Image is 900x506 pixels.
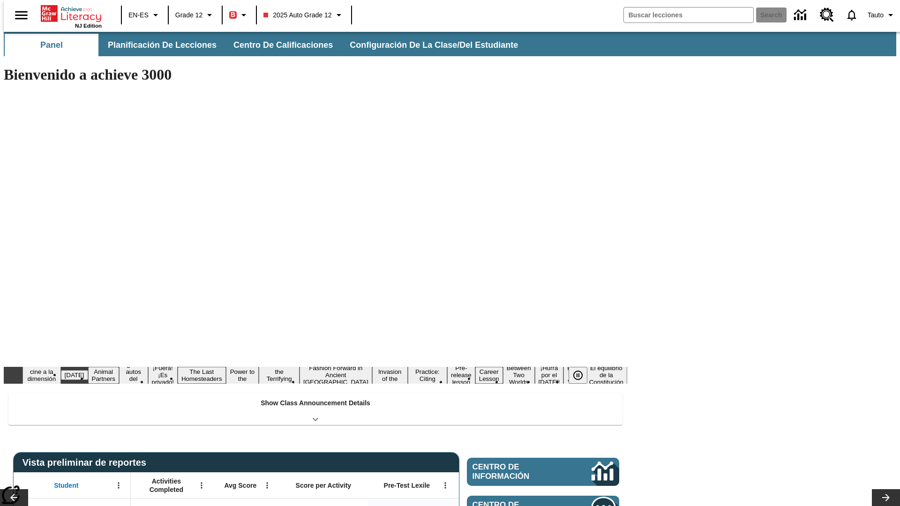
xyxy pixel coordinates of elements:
button: Slide 12 Pre-release lesson [447,363,475,387]
span: Student [54,481,78,490]
span: Centro de información [472,462,560,481]
span: B [231,9,235,21]
button: Carrusel de lecciones, seguir [872,489,900,506]
a: Portada [41,4,102,23]
button: Slide 5 ¡Fuera! ¡Es privado! [148,363,178,387]
span: Activities Completed [135,477,197,494]
button: Slide 9 Fashion Forward in Ancient Rome [300,363,372,387]
button: Planificación de lecciones [100,34,224,56]
button: Panel [5,34,98,56]
button: Slide 15 ¡Hurra por el Día de la Constitución! [535,363,564,387]
button: Slide 10 The Invasion of the Free CD [372,360,408,391]
button: Abrir menú [438,478,452,492]
h1: Bienvenido a achieve 3000 [4,66,627,83]
span: EN-ES [128,10,149,20]
p: Show Class Announcement Details [261,398,370,408]
a: Centro de información [467,458,619,486]
span: 2025 Auto Grade 12 [263,10,331,20]
a: Notificaciones [840,3,864,27]
button: Slide 6 The Last Homesteaders [178,367,226,384]
button: Slide 17 El equilibrio de la Constitución [585,363,627,387]
button: Slide 2 Día del Trabajo [61,370,88,380]
span: Score per Activity [296,481,352,490]
button: Slide 3 Animal Partners [88,367,119,384]
span: Avg Score [224,481,256,490]
input: search field [624,7,753,22]
button: Language: EN-ES, Selecciona un idioma [125,7,165,23]
button: Pausar [569,367,587,384]
span: Tauto [868,10,884,20]
a: Centro de recursos, Se abrirá en una pestaña nueva. [814,2,840,28]
div: Subbarra de navegación [4,34,526,56]
button: Slide 4 ¿Los autos del futuro? [119,360,148,391]
button: Slide 8 Attack of the Terrifying Tomatoes [259,360,300,391]
button: Slide 14 Between Two Worlds [503,363,535,387]
a: Centro de información [788,2,814,28]
span: Pre-Test Lexile [384,481,430,490]
span: Grade 12 [175,10,202,20]
button: Slide 7 Solar Power to the People [226,360,259,391]
div: Portada [41,3,102,29]
button: Abrir menú [260,478,274,492]
div: Subbarra de navegación [4,32,896,56]
button: Abrir menú [195,478,209,492]
button: Centro de calificaciones [226,34,340,56]
button: Slide 16 Point of View [563,363,585,387]
button: Configuración de la clase/del estudiante [342,34,525,56]
button: Slide 1 Llevar el cine a la dimensión X [22,360,61,391]
button: Slide 13 Career Lesson [475,367,503,384]
button: Perfil/Configuración [864,7,900,23]
div: Show Class Announcement Details [8,393,622,425]
button: Abrir menú [112,478,126,492]
button: Grado: Grade 12, Elige un grado [172,7,219,23]
button: Abrir el menú lateral [7,1,35,29]
span: NJ Edition [75,23,102,29]
button: Slide 11 Mixed Practice: Citing Evidence [408,360,447,391]
div: Pausar [569,367,597,384]
span: Vista preliminar de reportes [22,457,151,468]
button: Boost El color de la clase es rojo. Cambiar el color de la clase. [225,7,253,23]
button: Class: 2025 Auto Grade 12, Selecciona una clase [260,7,348,23]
